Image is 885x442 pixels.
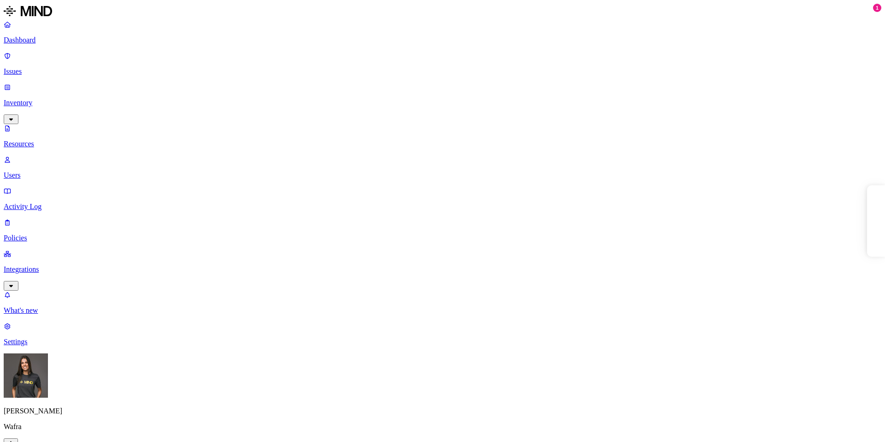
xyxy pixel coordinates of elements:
img: Gal Cohen [4,353,48,398]
a: Issues [4,52,881,76]
p: Activity Log [4,203,881,211]
a: What's new [4,291,881,315]
a: Settings [4,322,881,346]
p: Issues [4,67,881,76]
div: 1 [873,4,881,12]
p: Dashboard [4,36,881,44]
p: Integrations [4,265,881,274]
img: MIND [4,4,52,18]
p: Resources [4,140,881,148]
a: MIND [4,4,881,20]
a: Users [4,155,881,179]
a: Integrations [4,250,881,289]
a: Policies [4,218,881,242]
a: Activity Log [4,187,881,211]
a: Dashboard [4,20,881,44]
p: Settings [4,338,881,346]
a: Inventory [4,83,881,123]
p: Policies [4,234,881,242]
p: Users [4,171,881,179]
p: Wafra [4,423,881,431]
p: Inventory [4,99,881,107]
p: What's new [4,306,881,315]
a: Resources [4,124,881,148]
